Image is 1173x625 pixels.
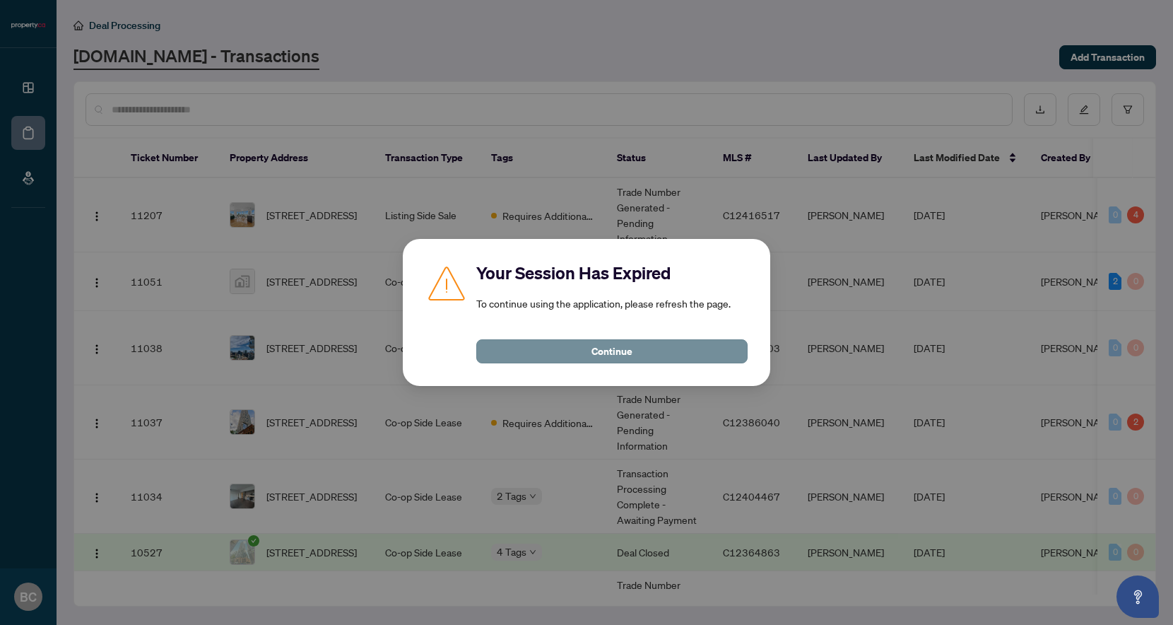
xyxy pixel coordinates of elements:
button: Continue [476,339,748,363]
span: Continue [591,340,632,363]
button: Open asap [1116,576,1159,618]
h2: Your Session Has Expired [476,262,748,284]
div: To continue using the application, please refresh the page. [476,262,748,363]
img: Caution icon [425,262,468,304]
